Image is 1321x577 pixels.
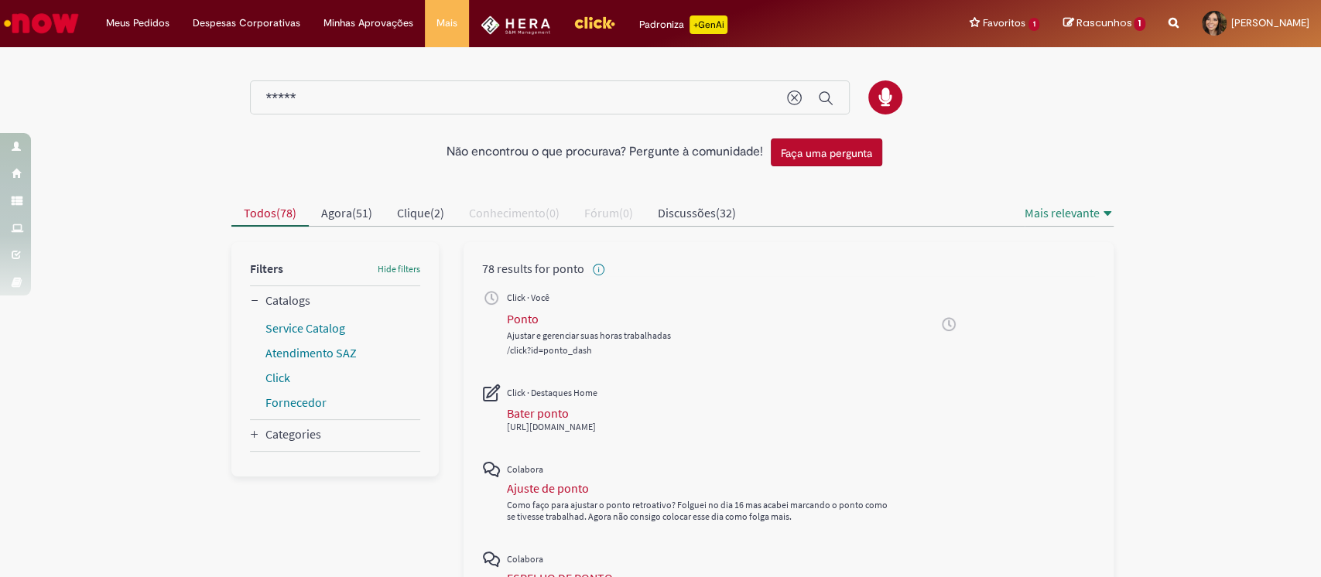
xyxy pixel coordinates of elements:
font: Meus Pedidos [106,16,169,29]
font: 1 [1138,19,1141,29]
font: Minhas Aprovações [323,16,413,29]
font: Rascunhos [1076,15,1131,30]
font: Não encontrou o que procurava? Pergunte à comunidade! [447,144,763,159]
font: Faça uma pergunta [781,146,872,160]
font: Despesas Corporativas [193,16,300,29]
a: Rascunhos [1063,16,1145,31]
img: Serviço agora [2,8,81,39]
img: HeraLogo.png [481,15,551,35]
img: click_logo_yellow_360x200.png [573,11,615,34]
font: [PERSON_NAME] [1231,16,1309,29]
font: Padroniza [638,18,683,31]
button: Faça uma pergunta [771,138,882,166]
font: 1 [1032,19,1035,29]
font: Favoritos [983,16,1025,29]
font: +GenAi [693,19,724,31]
font: Mais [436,16,457,29]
